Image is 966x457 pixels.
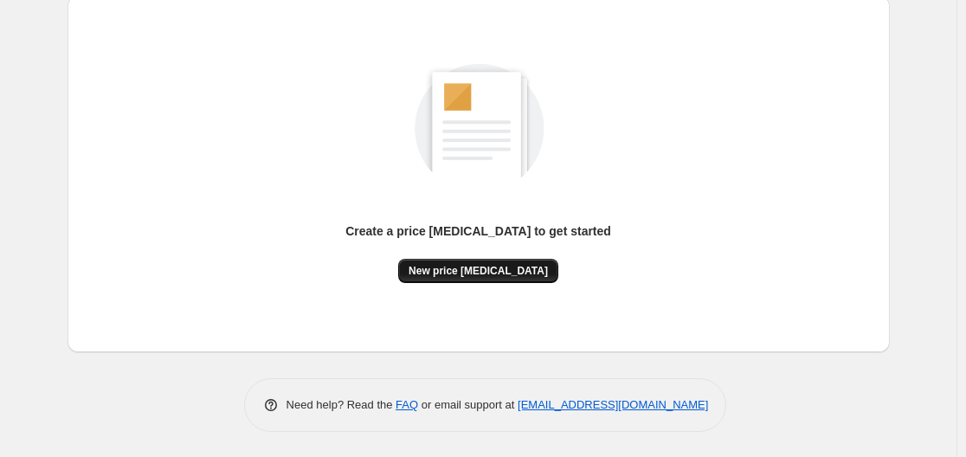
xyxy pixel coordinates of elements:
[287,398,396,411] span: Need help? Read the
[398,259,558,283] button: New price [MEDICAL_DATA]
[345,222,611,240] p: Create a price [MEDICAL_DATA] to get started
[418,398,518,411] span: or email support at
[518,398,708,411] a: [EMAIL_ADDRESS][DOMAIN_NAME]
[409,264,548,278] span: New price [MEDICAL_DATA]
[396,398,418,411] a: FAQ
